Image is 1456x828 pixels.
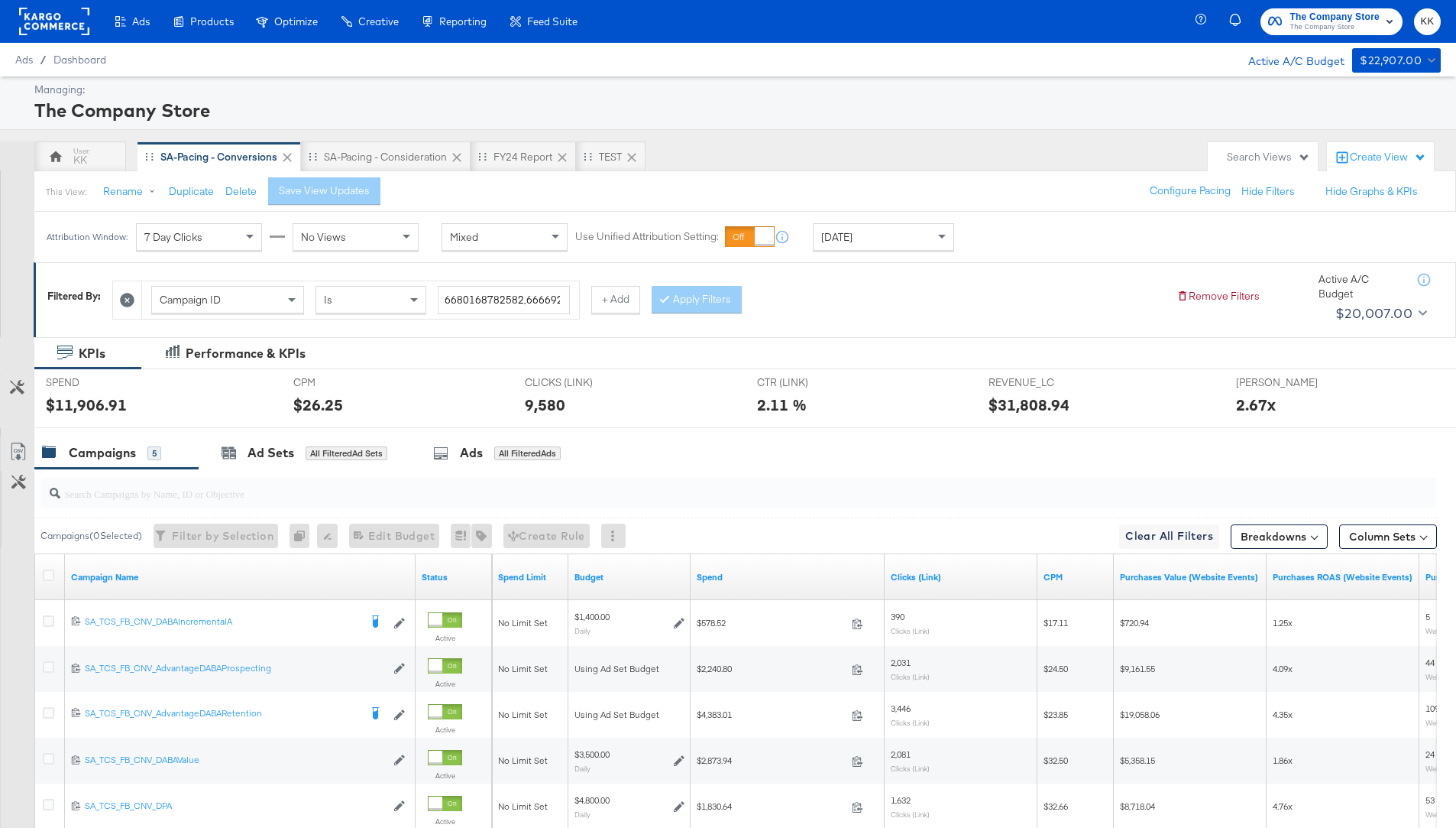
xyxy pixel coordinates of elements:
[71,571,409,583] a: Your campaign name.
[891,658,911,669] span: 2,031
[1125,527,1213,546] span: Clear All Filters
[324,293,332,307] span: Is
[494,446,561,460] div: All Filtered Ads
[599,150,622,164] div: TEST
[697,755,846,767] span: $2,873.94
[1120,617,1149,628] span: $720.94
[60,472,1309,502] input: Search Campaigns by Name, ID or Objective
[891,571,1031,583] a: The number of clicks on links appearing on your ad or Page that direct people to your sites off F...
[1043,800,1068,812] span: $32.66
[40,529,142,543] div: Campaigns ( 0 Selected)
[46,186,86,198] div: This View:
[697,618,846,629] span: $578.52
[1043,709,1068,720] span: $23.85
[324,150,447,164] div: SA-Pacing - Consideration
[428,633,462,643] label: Active
[697,571,878,583] a: The total amount spent to date.
[160,150,277,164] div: SA-Pacing - Conversions
[498,663,548,674] span: No Limit Set
[79,345,105,362] div: KPIs
[1236,375,1351,390] span: [PERSON_NAME]
[73,153,87,167] div: KK
[891,764,930,773] sub: Clicks (Link)
[574,764,590,773] sub: Daily
[1043,617,1068,628] span: $17.11
[498,800,548,812] span: No Limit Set
[1043,755,1068,766] span: $32.50
[574,612,610,624] div: $1,400.00
[1352,48,1441,73] button: $22,907.00
[1273,755,1293,766] span: 1.86x
[450,230,478,244] span: Mixed
[1120,663,1155,674] span: $9,161.55
[574,795,610,807] div: $4,800.00
[697,709,846,721] span: $4,383.01
[85,800,386,813] a: SA_TCS_FB_CNV_DPA
[1414,8,1441,35] button: KK
[1273,800,1293,812] span: 4.76x
[1273,571,1413,583] a: The total value of the purchase actions divided by spend tracked by your Custom Audience pixel on...
[498,571,562,583] a: If set, this is the maximum spend for your campaign.
[147,446,161,460] div: 5
[1227,150,1310,164] div: Search Views
[132,15,150,28] span: Ads
[1273,617,1293,628] span: 1.25x
[53,54,106,66] a: Dashboard
[85,663,386,676] a: SA_TCS_FB_CNV_AdvantageDABAProspecting
[493,150,552,164] div: FY24 Report
[1120,571,1260,583] a: The total value of the purchase actions tracked by your Custom Audience pixel on your website aft...
[85,800,386,813] div: SA_TCS_FB_CNV_DPA
[891,810,930,819] sub: Clicks (Link)
[1325,184,1418,199] button: Hide Graphs & KPIs
[428,771,462,781] label: Active
[575,230,719,245] label: Use Unified Attribution Setting:
[891,749,911,761] span: 2,081
[891,626,930,635] sub: Clicks (Link)
[891,795,911,807] span: 1,632
[225,184,257,199] button: Delete
[891,718,930,727] sub: Clicks (Link)
[891,672,930,681] sub: Clicks (Link)
[1120,755,1155,766] span: $5,358.15
[34,97,1437,123] div: The Company Store
[498,617,548,628] span: No Limit Set
[1329,301,1430,326] button: $20,007.00
[1236,394,1276,416] div: 2.67x
[1043,663,1068,674] span: $24.50
[69,444,136,462] div: Campaigns
[1043,571,1108,583] a: The average cost you've paid to have 1,000 impressions of your ad.
[697,801,846,813] span: $1,830.64
[1241,184,1295,199] button: Hide Filters
[145,152,154,161] div: Drag to reorder tab
[46,232,128,242] div: Attribution Window:
[422,571,486,583] a: Shows the current state of your Ad Campaign.
[988,394,1069,416] div: $31,808.94
[574,810,590,819] sub: Daily
[428,817,462,826] label: Active
[697,664,846,675] span: $2,240.80
[1425,658,1435,669] span: 44
[1335,302,1412,325] div: $20,007.00
[1120,709,1160,720] span: $19,058.06
[891,703,911,715] span: 3,446
[527,15,578,28] span: Feed Suite
[1318,272,1403,300] div: Active A/C Budget
[1273,663,1293,674] span: 4.09x
[1260,8,1403,35] button: The Company StoreThe Company Store
[478,152,487,161] div: Drag to reorder tab
[574,571,684,583] a: The maximum amount you're willing to spend on your ads, on average each day or over the lifetime ...
[301,230,346,244] span: No Views
[85,755,386,767] div: SA_TCS_FB_CNV_DABAValue
[498,709,548,720] span: No Limit Set
[1289,21,1380,34] span: The Company Store
[85,615,359,628] div: SA_TCS_FB_CNV_DABAIncrementalA
[47,289,101,304] div: Filtered By:
[574,709,684,721] div: Using Ad Set Budget
[1231,524,1328,549] button: Breakdowns
[85,615,359,631] a: SA_TCS_FB_CNV_DABAIncrementalA
[46,375,160,390] span: SPEND
[1119,524,1219,549] button: Clear All Filters
[293,394,343,416] div: $26.25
